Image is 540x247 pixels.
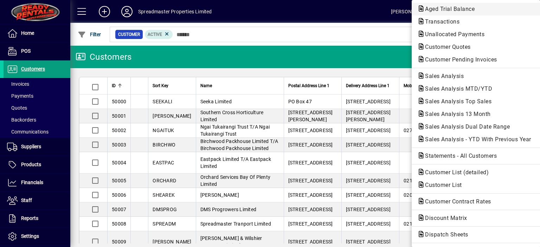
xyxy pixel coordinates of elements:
[417,85,496,92] span: Sales Analysis MTD/YTD
[417,231,472,238] span: Dispatch Sheets
[417,6,478,12] span: Aged Trial Balance
[417,123,513,130] span: Sales Analysis Dual Date Range
[417,73,467,79] span: Sales Analysis
[417,136,535,143] span: Sales Analysis - YTD With Previous Year
[417,111,494,117] span: Sales Analysis 13 Month
[417,31,488,38] span: Unallocated Payments
[417,182,465,188] span: Customer List
[417,18,463,25] span: Transactions
[417,98,495,105] span: Sales Analysis Top Sales
[417,215,471,221] span: Discount Matrix
[417,169,492,176] span: Customer List (detailed)
[417,152,500,159] span: Statements - All Customers
[417,198,495,205] span: Customer Contract Rates
[417,56,501,63] span: Customer Pending Invoices
[417,44,474,50] span: Customer Quotes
